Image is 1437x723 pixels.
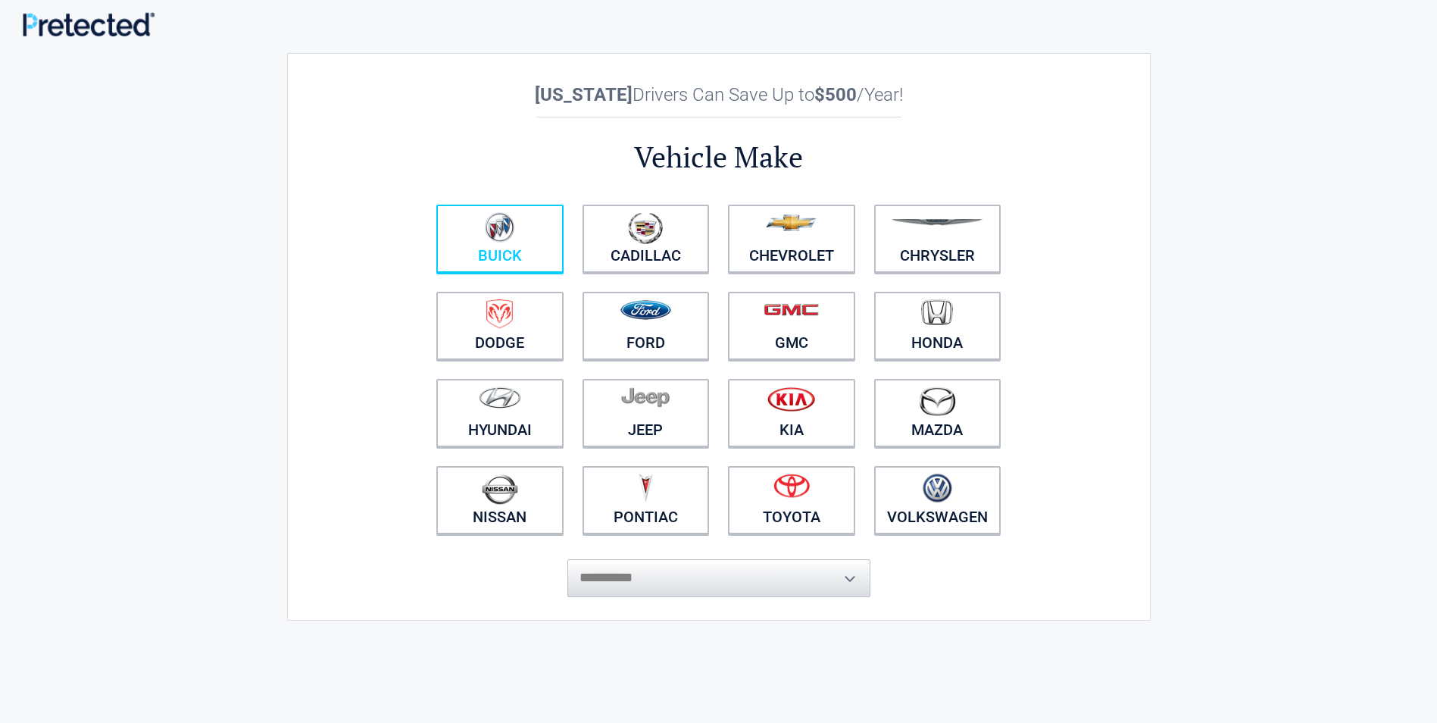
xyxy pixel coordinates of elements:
img: mazda [918,387,956,416]
a: Pontiac [583,466,710,534]
img: buick [485,212,514,243]
a: Chrysler [874,205,1001,273]
a: Cadillac [583,205,710,273]
a: Hyundai [436,379,564,447]
img: ford [620,300,671,320]
img: chrysler [891,219,983,226]
b: $500 [814,84,857,105]
a: Dodge [436,292,564,360]
a: Kia [728,379,855,447]
a: Chevrolet [728,205,855,273]
h2: Drivers Can Save Up to /Year [427,84,1011,105]
img: Main Logo [23,12,155,36]
a: Volkswagen [874,466,1001,534]
a: Ford [583,292,710,360]
img: dodge [486,299,513,329]
img: kia [767,387,815,412]
b: [US_STATE] [535,84,633,105]
img: honda [921,299,953,326]
a: Buick [436,205,564,273]
a: Jeep [583,379,710,447]
img: hyundai [479,387,521,408]
h2: Vehicle Make [427,138,1011,177]
a: Toyota [728,466,855,534]
a: Honda [874,292,1001,360]
img: gmc [764,303,819,316]
img: chevrolet [766,214,817,231]
img: nissan [482,474,518,505]
img: toyota [773,474,810,498]
img: cadillac [628,212,663,244]
a: GMC [728,292,855,360]
img: pontiac [638,474,653,502]
a: Nissan [436,466,564,534]
img: jeep [621,387,670,408]
a: Mazda [874,379,1001,447]
img: volkswagen [923,474,952,503]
